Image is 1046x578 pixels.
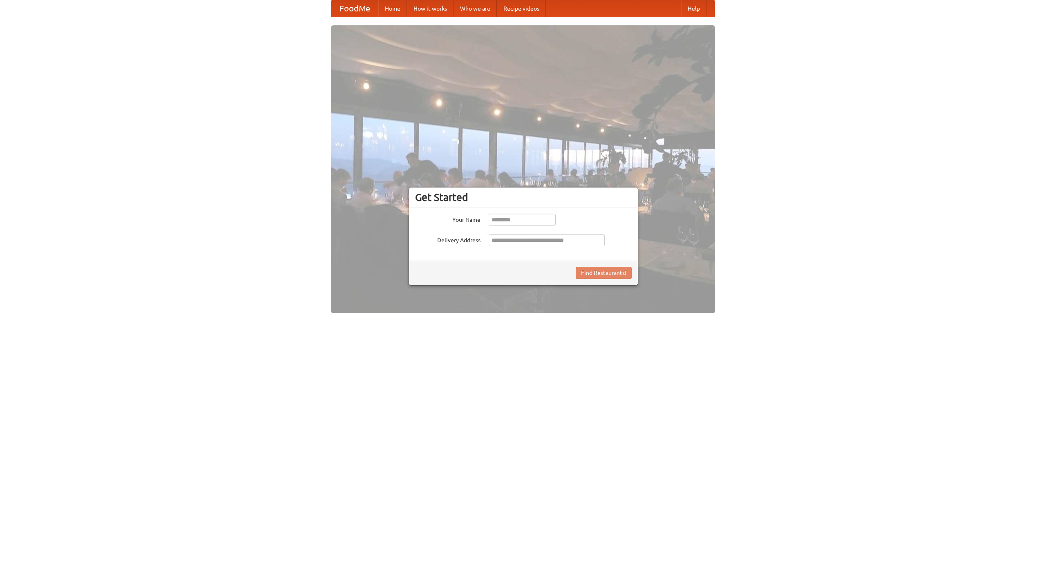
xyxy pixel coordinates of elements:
a: FoodMe [331,0,378,17]
label: Delivery Address [415,234,481,244]
a: Help [681,0,706,17]
h3: Get Started [415,191,632,203]
a: Recipe videos [497,0,546,17]
a: Who we are [454,0,497,17]
a: Home [378,0,407,17]
label: Your Name [415,214,481,224]
a: How it works [407,0,454,17]
button: Find Restaurants! [576,267,632,279]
